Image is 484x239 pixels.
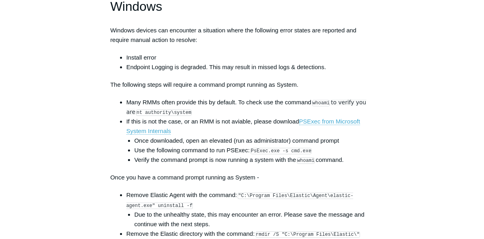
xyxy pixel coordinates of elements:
code: "C:\Program Files\Elastic\Agent\elastic-agent.exe" uninstall -f [126,193,354,209]
li: Verify the command prompt is now running a system with the command. [134,155,374,165]
li: Many RMMs often provide this by default. To check use the command [126,98,374,117]
code: PsExec.exe -s cmd.exe [250,148,312,154]
li: Once downloaded, open an elevated (run as administrator) command prompt [134,136,374,145]
code: whoami [312,100,330,106]
li: Remove Elastic Agent with the command: [126,190,374,229]
li: Endpoint Logging is degraded. This may result in missed logs & detections. [126,62,374,72]
li: Use the following command to run PSExec: [134,145,374,155]
code: nt authority\system [136,110,192,116]
p: Once you have a command prompt running as System - [110,173,374,182]
span: to verify you are [126,99,366,115]
p: Windows devices can encounter a situation where the following error states are reported and requi... [110,26,374,45]
code: rmdir /S "C:\Program Files\Elastic\" [256,231,360,238]
p: The following steps will require a command prompt running as System. [110,80,374,90]
code: whoami [297,157,315,164]
li: If this is not the case, or an RMM is not aviable, please download [126,117,374,165]
li: Remove the Elastic directory with the command: [126,229,374,239]
li: Install error [126,53,374,62]
li: Due to the unhealthy state, this may encounter an error. Please save the message and continue wit... [134,210,374,229]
